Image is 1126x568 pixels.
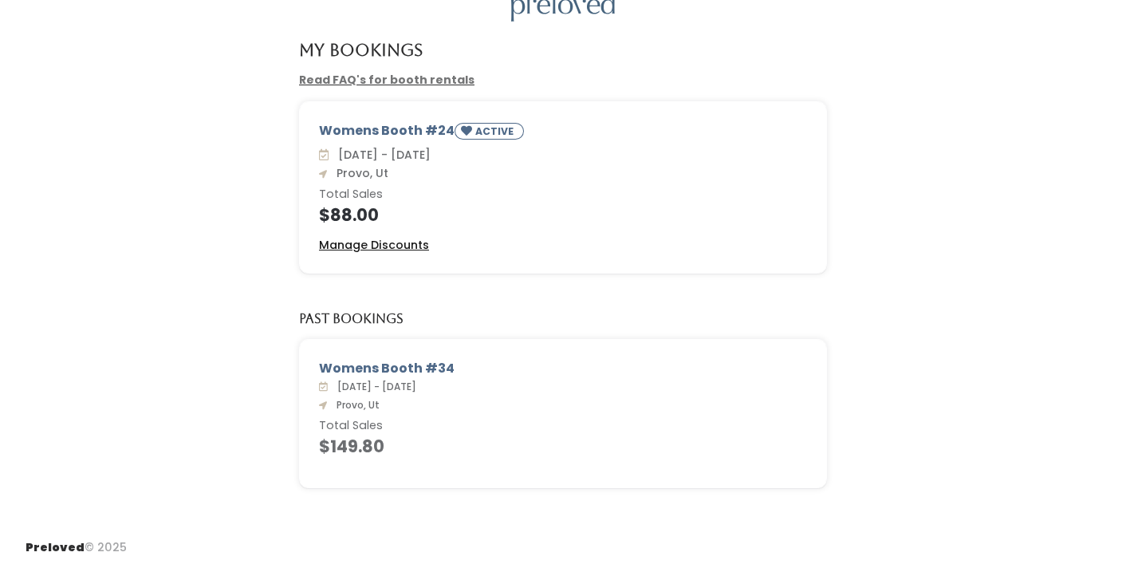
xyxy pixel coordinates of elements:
div: © 2025 [26,527,127,556]
a: Read FAQ's for booth rentals [299,72,474,88]
span: [DATE] - [DATE] [331,380,416,393]
span: Provo, Ut [330,165,388,181]
small: ACTIVE [475,124,517,138]
h5: Past Bookings [299,312,404,326]
span: Provo, Ut [330,398,380,412]
h4: $88.00 [319,206,807,224]
div: Womens Booth #24 [319,121,807,146]
h6: Total Sales [319,188,807,201]
h4: My Bookings [299,41,423,59]
div: Womens Booth #34 [319,359,807,378]
span: [DATE] - [DATE] [332,147,431,163]
h4: $149.80 [319,437,807,456]
a: Manage Discounts [319,237,429,254]
h6: Total Sales [319,420,807,432]
span: Preloved [26,539,85,555]
u: Manage Discounts [319,237,429,253]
